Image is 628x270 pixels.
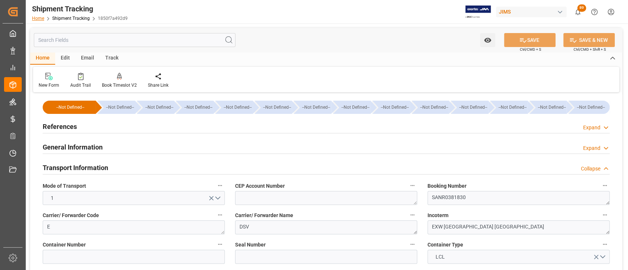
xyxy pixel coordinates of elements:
[333,101,370,114] div: --Not Defined--
[43,220,225,234] textarea: E
[43,142,103,152] h2: General Information
[568,101,610,114] div: --Not Defined--
[537,101,567,114] div: --Not Defined--
[586,4,603,20] button: Help Center
[583,144,600,152] div: Expand
[235,182,285,190] span: CEP Account Number
[43,122,77,132] h2: References
[50,101,91,114] div: --Not Defined--
[427,212,448,219] span: Incoterm
[408,210,417,220] button: Carrier/ Forwarder Name
[144,101,174,114] div: --Not Defined--
[32,3,128,14] div: Shipment Tracking
[294,101,331,114] div: --Not Defined--
[577,4,586,12] span: 89
[215,181,225,190] button: Mode of Transport
[43,101,96,114] div: --Not Defined--
[97,101,135,114] div: --Not Defined--
[105,101,135,114] div: --Not Defined--
[427,182,466,190] span: Booking Number
[102,82,137,89] div: Book Timeslot V2
[340,101,370,114] div: --Not Defined--
[39,82,59,89] div: New Form
[570,4,586,20] button: show 89 new notifications
[465,6,491,18] img: Exertis%20JAM%20-%20Email%20Logo.jpg_1722504956.jpg
[34,33,235,47] input: Search Fields
[412,101,449,114] div: --Not Defined--
[520,47,541,52] span: Ctrl/CMD + S
[372,101,410,114] div: --Not Defined--
[529,101,567,114] div: --Not Defined--
[55,52,75,65] div: Edit
[451,101,488,114] div: --Not Defined--
[380,101,410,114] div: --Not Defined--
[255,101,292,114] div: --Not Defined--
[100,52,124,65] div: Track
[574,47,606,52] span: Ctrl/CMD + Shift + S
[427,191,610,205] textarea: SANR0381830
[419,101,449,114] div: --Not Defined--
[496,7,567,17] div: JIMS
[432,253,448,261] span: LCL
[576,101,606,114] div: --Not Defined--
[52,16,90,21] a: Shipment Tracking
[148,82,168,89] div: Share Link
[583,124,600,132] div: Expand
[43,163,108,173] h2: Transport Information
[408,240,417,249] button: Seal Number
[215,240,225,249] button: Container Number
[176,101,213,114] div: --Not Defined--
[43,191,225,205] button: open menu
[43,212,99,219] span: Carrier/ Forwarder Code
[183,101,213,114] div: --Not Defined--
[43,241,86,249] span: Container Number
[504,33,556,47] button: SAVE
[47,194,57,202] span: 1
[600,181,610,190] button: Booking Number
[600,240,610,249] button: Container Type
[458,101,488,114] div: --Not Defined--
[600,210,610,220] button: Incoterm
[215,210,225,220] button: Carrier/ Forwarder Code
[30,52,55,65] div: Home
[427,250,610,264] button: open menu
[497,101,528,114] div: --Not Defined--
[32,16,44,21] a: Home
[137,101,174,114] div: --Not Defined--
[480,33,495,47] button: open menu
[563,33,615,47] button: SAVE & NEW
[235,212,293,219] span: Carrier/ Forwarder Name
[496,5,570,19] button: JIMS
[75,52,100,65] div: Email
[581,165,600,173] div: Collapse
[235,241,266,249] span: Seal Number
[223,101,253,114] div: --Not Defined--
[235,220,417,234] textarea: DSV
[408,181,417,190] button: CEP Account Number
[262,101,292,114] div: --Not Defined--
[215,101,253,114] div: --Not Defined--
[43,182,86,190] span: Mode of Transport
[427,241,463,249] span: Container Type
[490,101,528,114] div: --Not Defined--
[301,101,331,114] div: --Not Defined--
[70,82,91,89] div: Audit Trail
[427,220,610,234] textarea: EXW [GEOGRAPHIC_DATA] [GEOGRAPHIC_DATA]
